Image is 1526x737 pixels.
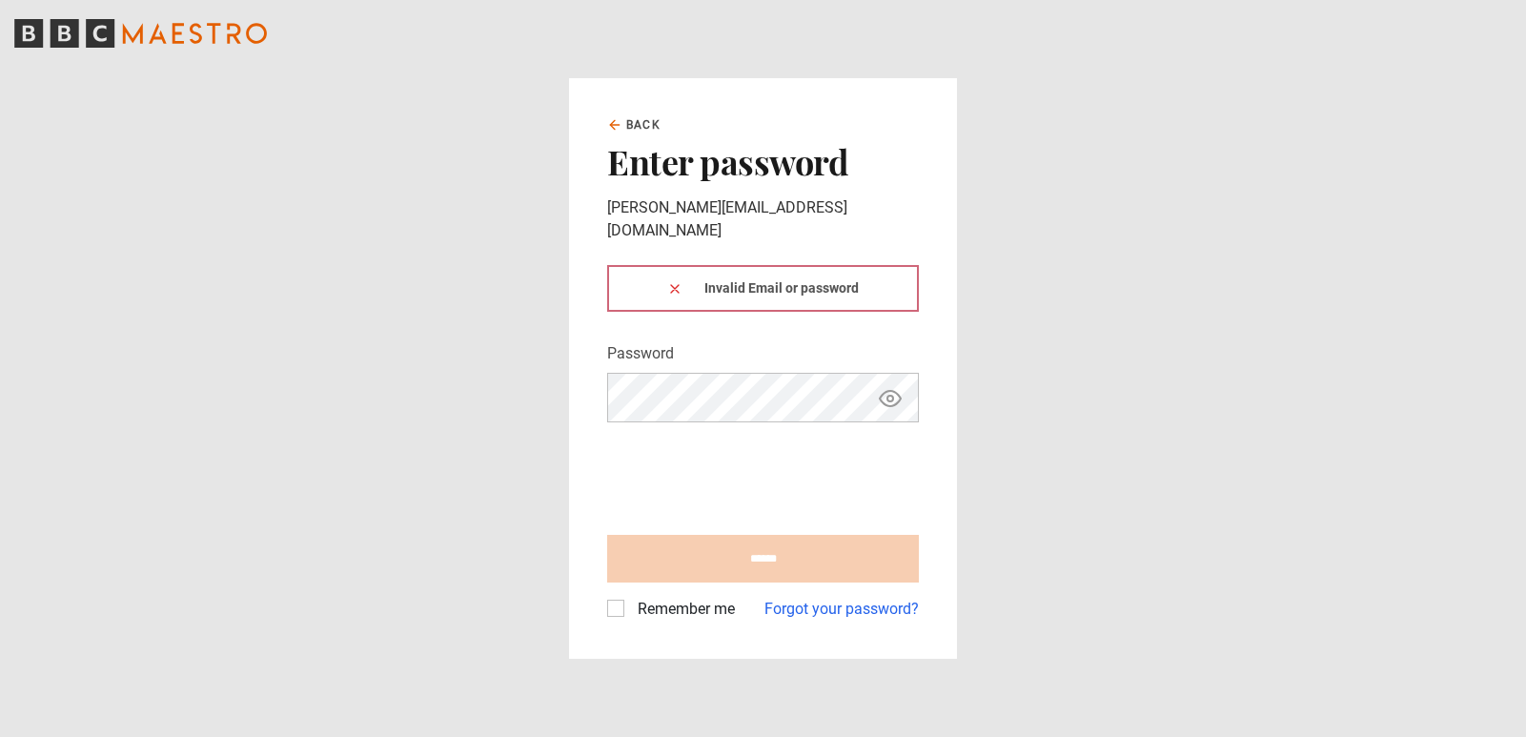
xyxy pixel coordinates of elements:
span: Back [626,116,661,133]
a: Back [607,116,661,133]
svg: BBC Maestro [14,19,267,48]
label: Password [607,342,674,365]
label: Remember me [630,598,735,621]
div: Invalid Email or password [607,265,919,312]
a: Forgot your password? [764,598,919,621]
iframe: reCAPTCHA [607,438,897,512]
p: [PERSON_NAME][EMAIL_ADDRESS][DOMAIN_NAME] [607,196,919,242]
h2: Enter password [607,141,919,181]
button: Show password [874,381,906,415]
